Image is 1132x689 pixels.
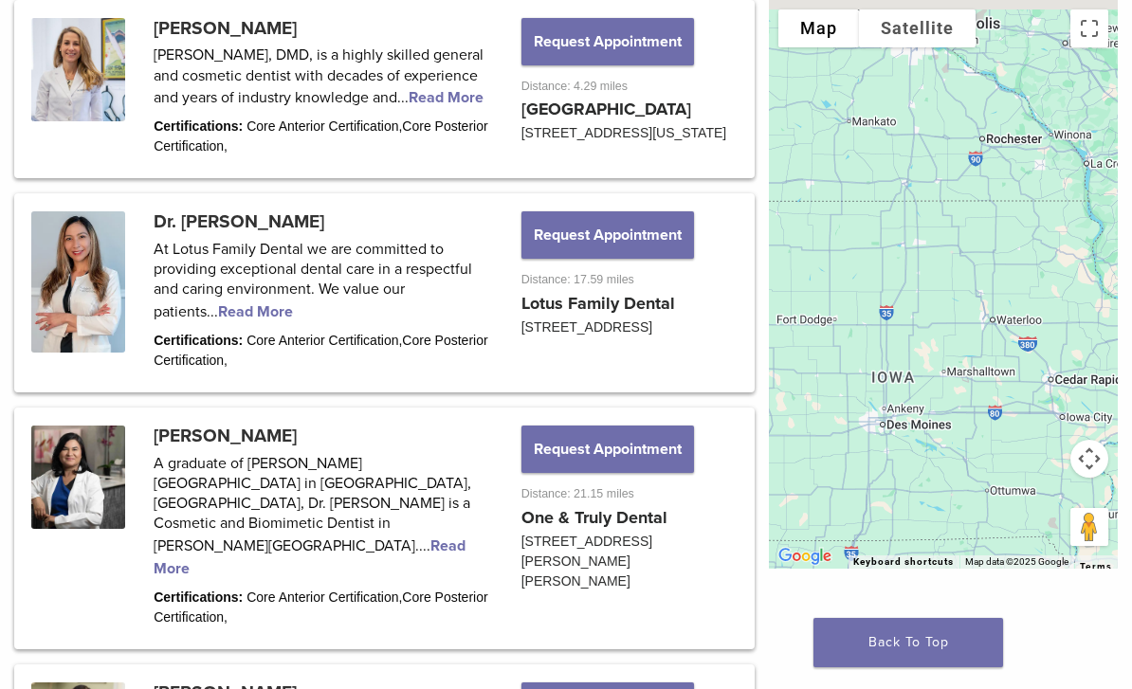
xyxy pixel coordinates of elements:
button: Toggle fullscreen view [1070,9,1108,47]
button: Keyboard shortcuts [853,555,954,569]
a: Back To Top [813,618,1003,667]
a: Terms [1080,561,1112,572]
button: Request Appointment [521,211,694,259]
button: Request Appointment [521,426,694,473]
button: Request Appointment [521,18,694,65]
span: Map data ©2025 Google [965,556,1068,567]
a: Open this area in Google Maps (opens a new window) [774,544,836,569]
button: Show street map [778,9,859,47]
button: Drag Pegman onto the map to open Street View [1070,508,1108,546]
button: Map camera controls [1070,440,1108,478]
button: Show satellite imagery [859,9,976,47]
img: Google [774,544,836,569]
